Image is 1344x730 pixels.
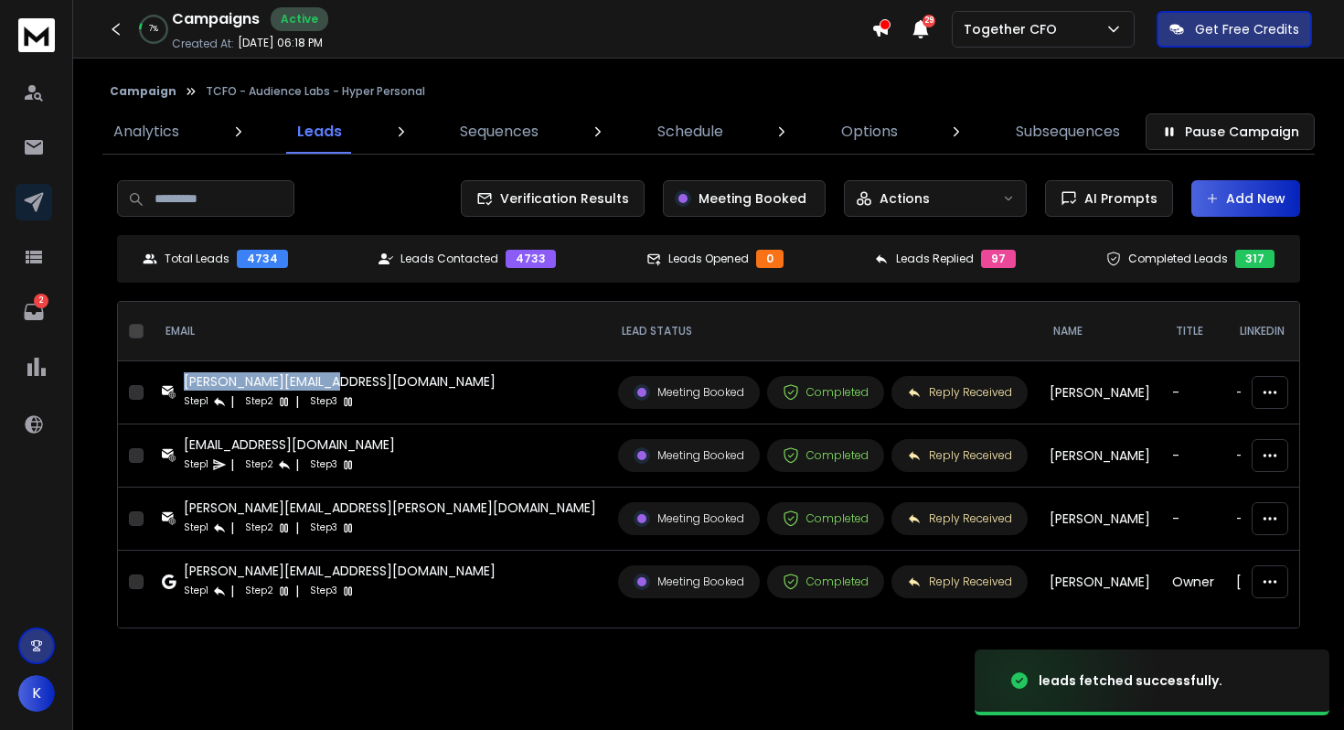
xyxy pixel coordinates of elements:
[184,499,596,517] div: [PERSON_NAME][EMAIL_ADDRESS][PERSON_NAME][DOMAIN_NAME]
[657,121,723,143] p: Schedule
[1039,488,1161,551] td: [PERSON_NAME]
[907,448,1012,463] div: Reply Received
[1235,250,1275,268] div: 317
[230,582,234,600] p: |
[783,447,869,464] div: Completed
[184,372,496,391] div: [PERSON_NAME][EMAIL_ADDRESS][DOMAIN_NAME]
[634,510,744,527] div: Meeting Booked
[699,189,806,208] p: Meeting Booked
[245,519,273,537] p: Step 2
[634,447,744,464] div: Meeting Booked
[1077,189,1157,208] span: AI Prompts
[295,582,299,600] p: |
[310,456,337,474] p: Step 3
[964,20,1064,38] p: Together CFO
[245,456,273,474] p: Step 2
[756,250,784,268] div: 0
[172,37,234,51] p: Created At:
[1039,361,1161,424] td: [PERSON_NAME]
[237,250,288,268] div: 4734
[1039,551,1161,614] td: [PERSON_NAME]
[230,456,234,474] p: |
[783,384,869,401] div: Completed
[16,294,52,330] a: 2
[783,574,869,590] div: Completed
[1161,361,1225,424] td: -
[1016,121,1120,143] p: Subsequences
[1128,252,1228,266] p: Completed Leads
[18,18,55,52] img: logo
[460,121,539,143] p: Sequences
[981,250,1016,268] div: 97
[907,574,1012,589] div: Reply Received
[449,110,549,154] a: Sequences
[1039,424,1161,488] td: [PERSON_NAME]
[295,456,299,474] p: |
[907,511,1012,526] div: Reply Received
[310,392,337,411] p: Step 3
[295,392,299,411] p: |
[310,582,337,600] p: Step 3
[149,24,158,35] p: 7 %
[165,252,229,266] p: Total Leads
[184,562,496,580] div: [PERSON_NAME][EMAIL_ADDRESS][DOMAIN_NAME]
[184,519,208,537] p: Step 1
[286,110,353,154] a: Leads
[1039,671,1222,690] div: leads fetched successfully.
[297,121,342,143] p: Leads
[646,110,734,154] a: Schedule
[896,252,974,266] p: Leads Replied
[1005,110,1131,154] a: Subsequences
[34,294,48,308] p: 2
[18,675,55,712] button: K
[841,121,898,143] p: Options
[230,392,234,411] p: |
[493,189,629,208] span: Verification Results
[1195,20,1299,38] p: Get Free Credits
[310,519,337,537] p: Step 3
[1161,424,1225,488] td: -
[607,302,1039,361] th: LEAD STATUS
[271,7,328,31] div: Active
[102,110,190,154] a: Analytics
[1045,180,1173,217] button: AI Prompts
[923,15,935,27] span: 29
[1161,551,1225,614] td: Owner
[506,250,556,268] div: 4733
[830,110,909,154] a: Options
[783,510,869,527] div: Completed
[1039,302,1161,361] th: NAME
[230,519,234,537] p: |
[238,36,323,50] p: [DATE] 06:18 PM
[184,392,208,411] p: Step 1
[110,84,176,99] button: Campaign
[1161,488,1225,551] td: -
[245,582,273,600] p: Step 2
[295,519,299,537] p: |
[1161,302,1225,361] th: title
[184,435,395,454] div: [EMAIL_ADDRESS][DOMAIN_NAME]
[400,252,498,266] p: Leads Contacted
[634,574,744,590] div: Meeting Booked
[206,84,425,99] p: TCFO - Audience Labs - Hyper Personal
[172,8,260,30] h1: Campaigns
[184,456,208,474] p: Step 1
[634,384,744,401] div: Meeting Booked
[1191,180,1300,217] button: Add New
[880,189,930,208] p: Actions
[461,180,645,217] button: Verification Results
[113,121,179,143] p: Analytics
[1146,113,1315,150] button: Pause Campaign
[1157,11,1312,48] button: Get Free Credits
[907,385,1012,400] div: Reply Received
[668,252,749,266] p: Leads Opened
[151,302,607,361] th: EMAIL
[184,582,208,600] p: Step 1
[245,392,273,411] p: Step 2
